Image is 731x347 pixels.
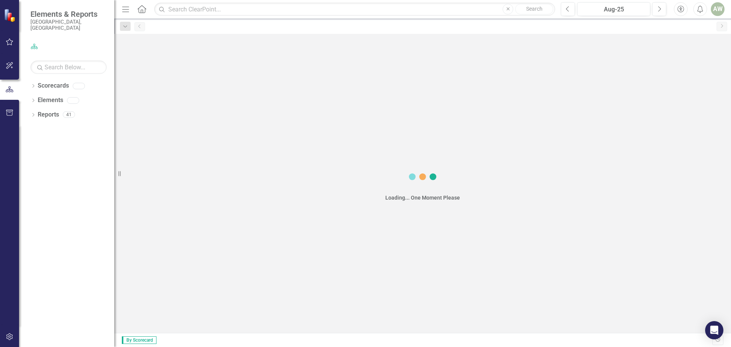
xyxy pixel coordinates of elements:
span: By Scorecard [122,336,156,344]
span: Search [526,6,543,12]
a: Scorecards [38,82,69,90]
img: ClearPoint Strategy [3,8,18,22]
div: Open Intercom Messenger [705,321,723,339]
a: Reports [38,110,59,119]
a: Elements [38,96,63,105]
div: Aug-25 [580,5,648,14]
div: Loading... One Moment Please [385,194,460,201]
button: Search [515,4,553,14]
small: [GEOGRAPHIC_DATA], [GEOGRAPHIC_DATA] [30,19,107,31]
div: 41 [63,112,75,118]
button: Aug-25 [577,2,650,16]
input: Search Below... [30,61,107,74]
input: Search ClearPoint... [154,3,555,16]
button: AW [711,2,725,16]
span: Elements & Reports [30,10,107,19]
